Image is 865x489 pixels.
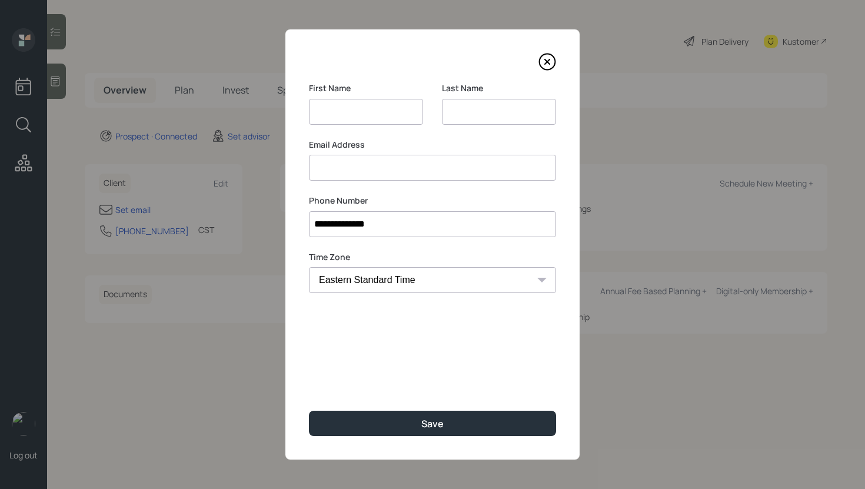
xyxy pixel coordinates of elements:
label: Time Zone [309,251,556,263]
label: Last Name [442,82,556,94]
button: Save [309,411,556,436]
label: Phone Number [309,195,556,207]
div: Save [421,417,444,430]
label: Email Address [309,139,556,151]
label: First Name [309,82,423,94]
